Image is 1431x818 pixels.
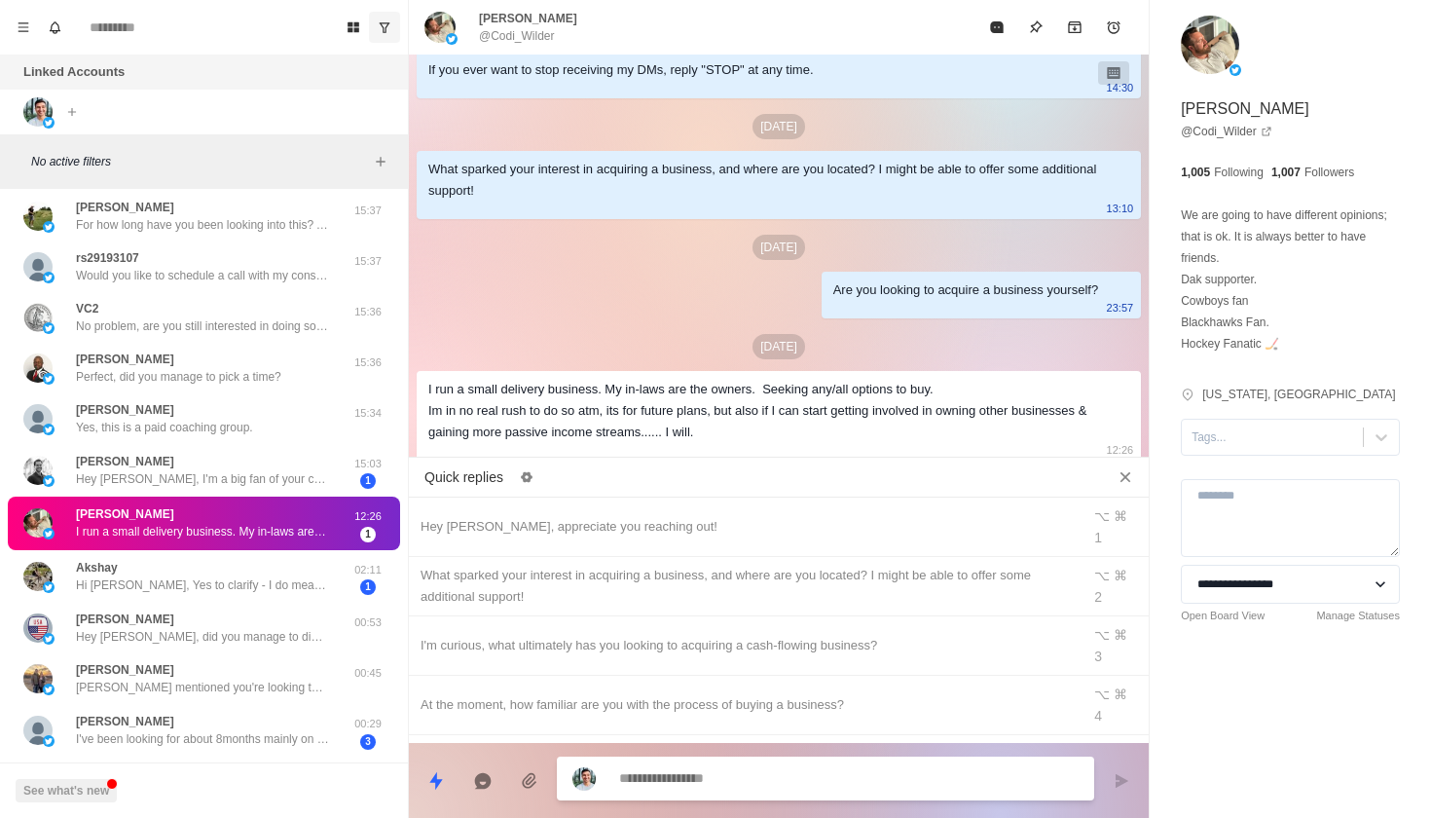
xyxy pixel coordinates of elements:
p: [US_STATE], [GEOGRAPHIC_DATA] [1202,386,1395,403]
a: Open Board View [1181,608,1265,624]
div: At the moment, how familiar are you with the process of buying a business? [421,694,1069,716]
img: picture [23,404,53,433]
button: Archive [1055,8,1094,47]
button: Mark as read [977,8,1016,47]
p: I've been looking for about 8months mainly on loopnet [76,730,329,748]
p: 02:11 [344,562,392,578]
img: picture [23,97,53,127]
img: picture [572,767,596,791]
button: Reply with AI [463,762,502,800]
img: picture [43,528,55,539]
p: 1,007 [1271,164,1301,181]
a: Manage Statuses [1316,608,1400,624]
img: picture [43,221,55,233]
p: Hey [PERSON_NAME], I'm a big fan of your content and would appreciate your advice on acquiring pr... [76,470,329,488]
p: 12:26 [344,508,392,525]
img: picture [23,508,53,538]
p: Linked Accounts [23,62,125,82]
p: [PERSON_NAME] [76,351,174,368]
p: @Codi_Wilder [479,27,555,45]
p: 1,005 [1181,164,1210,181]
img: picture [23,353,53,383]
p: [PERSON_NAME] mentioned you're looking to reconnect [DATE], anything you need from myself before ... [76,679,329,696]
p: 15:37 [344,253,392,270]
p: Hi [PERSON_NAME], Yes to clarify - I do mean finding off-market opportunities. Even finding real ... [76,576,329,594]
img: picture [23,202,53,231]
p: [PERSON_NAME] [76,661,174,679]
img: picture [43,684,55,695]
p: [PERSON_NAME] [76,505,174,523]
span: 1 [360,579,376,595]
p: No active filters [31,153,369,170]
button: Quick replies [417,762,456,800]
button: Add media [510,762,549,800]
div: What sparked your interest in acquiring a business, and where are you located? I might be able to... [421,565,1069,608]
img: picture [43,322,55,334]
p: [PERSON_NAME] [76,199,174,216]
div: I'm curious, what ultimately has you looking to acquiring a cash-flowing business? [421,635,1069,656]
p: [PERSON_NAME] [1181,97,1309,121]
p: We are going to have different opinions; that is ok. It is always better to have friends. Dak sup... [1181,204,1400,354]
button: Add account [60,100,84,124]
button: Send message [1102,762,1141,800]
button: Close quick replies [1110,462,1141,493]
p: 15:37 [344,203,392,219]
img: picture [23,562,53,591]
p: [PERSON_NAME] [76,401,174,419]
p: Followers [1304,164,1354,181]
p: 15:34 [344,405,392,422]
button: Notifications [39,12,70,43]
p: Hey [PERSON_NAME], did you manage to dig into this video in preparation for the call [DATE]? [76,628,329,646]
p: 15:36 [344,304,392,320]
img: picture [43,272,55,283]
p: [PERSON_NAME] [76,713,174,730]
button: Edit quick replies [511,462,542,493]
div: Hey [PERSON_NAME], appreciate you reaching out! [421,516,1069,538]
p: VC2 [76,300,98,317]
p: 12:26 [1107,439,1134,461]
img: picture [43,424,55,435]
button: Board View [338,12,369,43]
span: 1 [360,473,376,489]
button: Add reminder [1094,8,1133,47]
p: Akshay [76,559,118,576]
div: I run a small delivery business. My in-laws are the owners. Seeking any/all options to buy. Im in... [428,379,1098,443]
p: 14:30 [1107,77,1134,98]
div: Are you looking to acquire a business yourself? [833,279,1098,301]
img: picture [43,117,55,129]
p: No problem, are you still interested in doing so, or have plan changed? [76,317,329,335]
p: Yes, this is a paid coaching group. [76,419,253,436]
p: [PERSON_NAME] [76,453,174,470]
p: Quick replies [424,467,503,488]
img: picture [446,33,458,45]
p: 00:45 [344,665,392,682]
span: 3 [360,734,376,750]
img: picture [1229,64,1241,76]
img: picture [23,252,53,281]
p: 13:10 [1107,198,1134,219]
img: picture [23,664,53,693]
p: rs29193107 [76,249,139,267]
img: picture [23,456,53,485]
p: [DATE] [752,334,805,359]
div: ⌥ ⌘ 2 [1094,565,1137,608]
p: I run a small delivery business. My in-laws are the owners. Seeking any/all options to buy. Im in... [76,523,329,540]
p: 00:29 [344,716,392,732]
div: What sparked your interest in acquiring a business, and where are you located? I might be able to... [428,159,1098,202]
div: ⌥ ⌘ 1 [1094,505,1137,548]
span: 1 [360,527,376,542]
p: [DATE] [752,235,805,260]
img: picture [43,581,55,593]
img: picture [43,633,55,645]
p: [DATE] [752,114,805,139]
img: picture [43,735,55,747]
img: picture [23,303,53,332]
img: picture [43,475,55,487]
p: Perfect, did you manage to pick a time? [76,368,281,386]
p: 23:57 [1107,297,1134,318]
button: Pin [1016,8,1055,47]
button: Show unread conversations [369,12,400,43]
p: [PERSON_NAME] [479,10,577,27]
p: Following [1214,164,1264,181]
a: @Codi_Wilder [1181,123,1272,140]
